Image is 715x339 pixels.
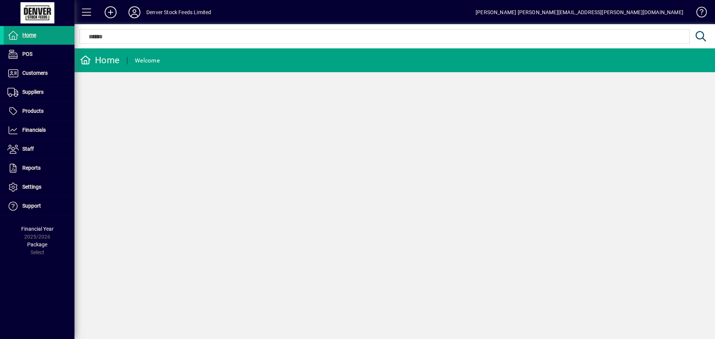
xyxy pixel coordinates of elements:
[22,165,41,171] span: Reports
[22,108,44,114] span: Products
[22,203,41,209] span: Support
[27,242,47,247] span: Package
[22,89,44,95] span: Suppliers
[22,146,34,152] span: Staff
[146,6,212,18] div: Denver Stock Feeds Limited
[4,197,74,215] a: Support
[476,6,683,18] div: [PERSON_NAME] [PERSON_NAME][EMAIL_ADDRESS][PERSON_NAME][DOMAIN_NAME]
[4,159,74,178] a: Reports
[4,178,74,196] a: Settings
[22,51,32,57] span: POS
[4,121,74,140] a: Financials
[135,55,160,67] div: Welcome
[21,226,54,232] span: Financial Year
[4,45,74,64] a: POS
[691,1,706,26] a: Knowledge Base
[22,70,48,76] span: Customers
[22,32,36,38] span: Home
[123,6,146,19] button: Profile
[80,54,120,66] div: Home
[4,83,74,102] a: Suppliers
[99,6,123,19] button: Add
[4,64,74,83] a: Customers
[4,102,74,121] a: Products
[22,184,41,190] span: Settings
[22,127,46,133] span: Financials
[4,140,74,159] a: Staff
